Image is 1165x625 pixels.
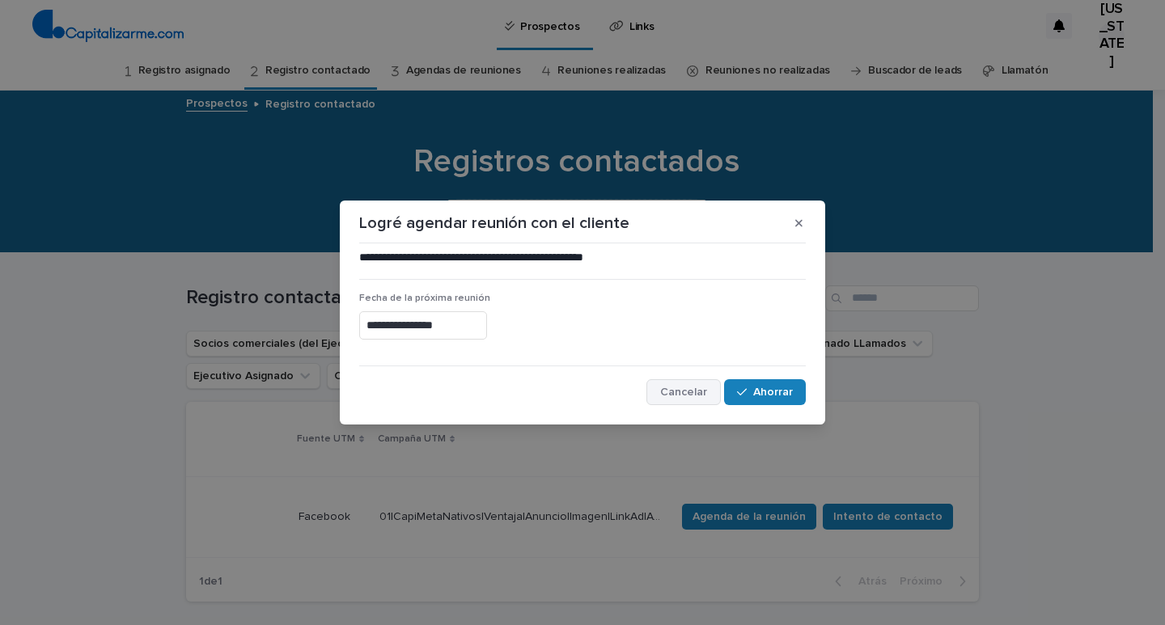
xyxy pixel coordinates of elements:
[646,379,721,405] button: Cancelar
[359,215,629,231] font: Logré agendar reunión con el cliente
[660,386,707,398] font: Cancelar
[359,293,490,303] font: Fecha de la próxima reunión
[753,386,793,398] font: Ahorrar
[724,379,806,405] button: Ahorrar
